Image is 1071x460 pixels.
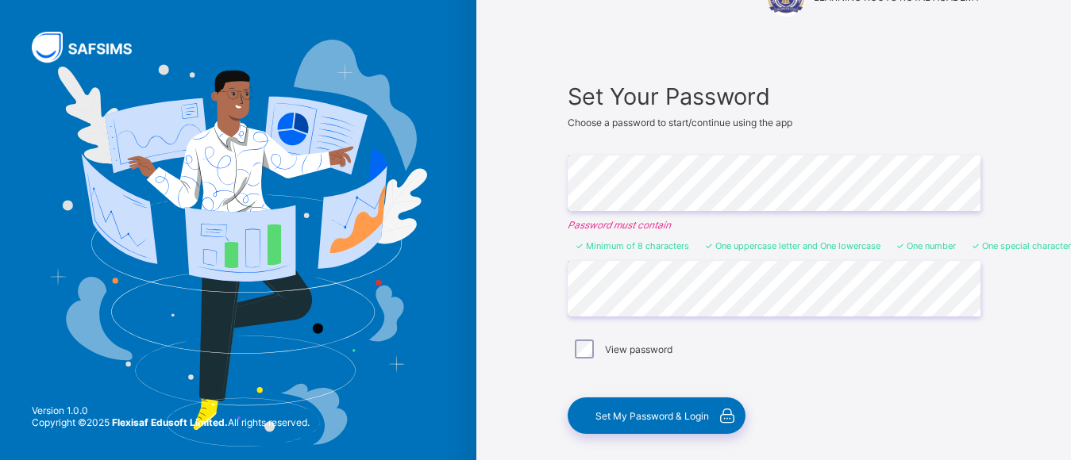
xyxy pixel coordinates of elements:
[568,219,980,231] em: Password must contain
[705,240,880,251] li: One uppercase letter and One lowercase
[576,240,689,251] li: Minimum of 8 characters
[32,416,310,428] span: Copyright © 2025 All rights reserved.
[32,32,151,63] img: SAFSIMS Logo
[568,82,980,110] span: Set Your Password
[595,410,709,422] span: Set My Password & Login
[49,40,427,446] img: Hero Image
[896,240,956,251] li: One number
[972,240,1071,251] li: One special character
[112,416,228,428] strong: Flexisaf Edusoft Limited.
[568,117,792,128] span: Choose a password to start/continue using the app
[32,404,310,416] span: Version 1.0.0
[605,343,672,355] label: View password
